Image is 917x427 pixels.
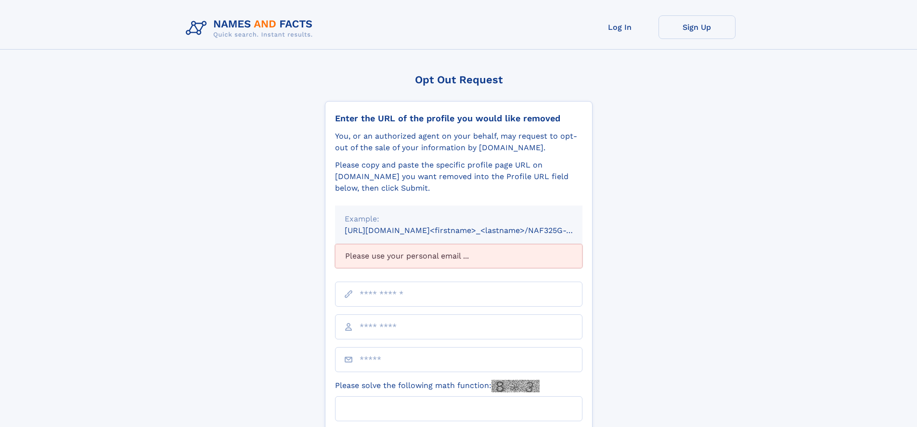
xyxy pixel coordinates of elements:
div: Opt Out Request [325,74,593,86]
small: [URL][DOMAIN_NAME]<firstname>_<lastname>/NAF325G-xxxxxxxx [345,226,601,235]
div: Example: [345,213,573,225]
div: You, or an authorized agent on your behalf, may request to opt-out of the sale of your informatio... [335,130,582,154]
div: Enter the URL of the profile you would like removed [335,113,582,124]
img: Logo Names and Facts [182,15,321,41]
div: Please use your personal email ... [335,244,582,268]
label: Please solve the following math function: [335,380,540,392]
div: Please copy and paste the specific profile page URL on [DOMAIN_NAME] you want removed into the Pr... [335,159,582,194]
a: Log In [581,15,659,39]
a: Sign Up [659,15,736,39]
